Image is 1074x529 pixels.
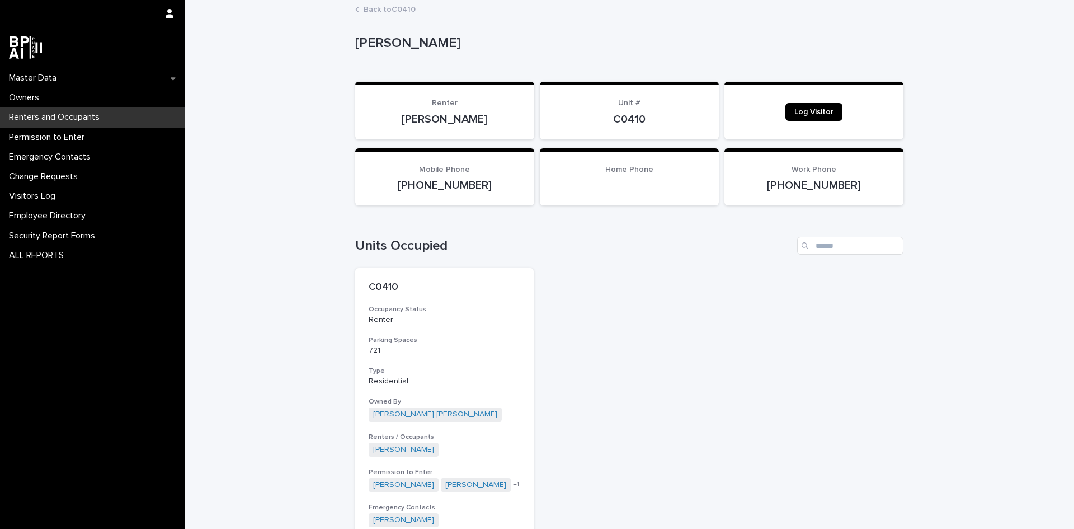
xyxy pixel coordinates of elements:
a: [PERSON_NAME] [373,445,434,455]
a: [PERSON_NAME] [373,516,434,525]
span: + 1 [513,481,519,488]
h3: Renters / Occupants [369,433,520,442]
span: Unit # [618,99,640,107]
p: Residential [369,377,520,386]
a: Log Visitor [785,103,842,121]
h1: Units Occupied [355,238,793,254]
h3: Permission to Enter [369,468,520,477]
p: Employee Directory [4,210,95,221]
a: [PHONE_NUMBER] [398,180,492,191]
p: Renter [369,315,520,325]
p: Security Report Forms [4,231,104,241]
h3: Occupancy Status [369,305,520,314]
a: [PHONE_NUMBER] [767,180,861,191]
p: [PERSON_NAME] [355,35,899,52]
h3: Owned By [369,397,520,406]
p: Visitors Log [4,191,64,202]
p: C0410 [553,113,705,126]
span: Renter [432,99,458,107]
p: C0410 [369,282,520,294]
p: Renters and Occupants [4,112,109,123]
p: Emergency Contacts [4,152,100,162]
p: Permission to Enter [4,132,93,143]
a: [PERSON_NAME] [373,480,434,490]
h3: Emergency Contacts [369,503,520,512]
p: Master Data [4,73,65,83]
span: Log Visitor [794,108,833,116]
span: Mobile Phone [419,166,470,174]
p: Change Requests [4,171,87,182]
h3: Parking Spaces [369,336,520,345]
input: Search [797,237,903,255]
span: Home Phone [605,166,653,174]
a: Back toC0410 [364,2,416,15]
p: [PERSON_NAME] [369,113,521,126]
a: [PERSON_NAME] [PERSON_NAME] [373,410,497,419]
span: Work Phone [792,166,836,174]
img: dwgmcNfxSF6WIOOXiGgu [9,36,42,59]
a: [PERSON_NAME] [445,480,506,490]
p: Owners [4,92,48,103]
p: 721 [369,346,520,355]
h3: Type [369,367,520,376]
p: ALL REPORTS [4,250,73,261]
